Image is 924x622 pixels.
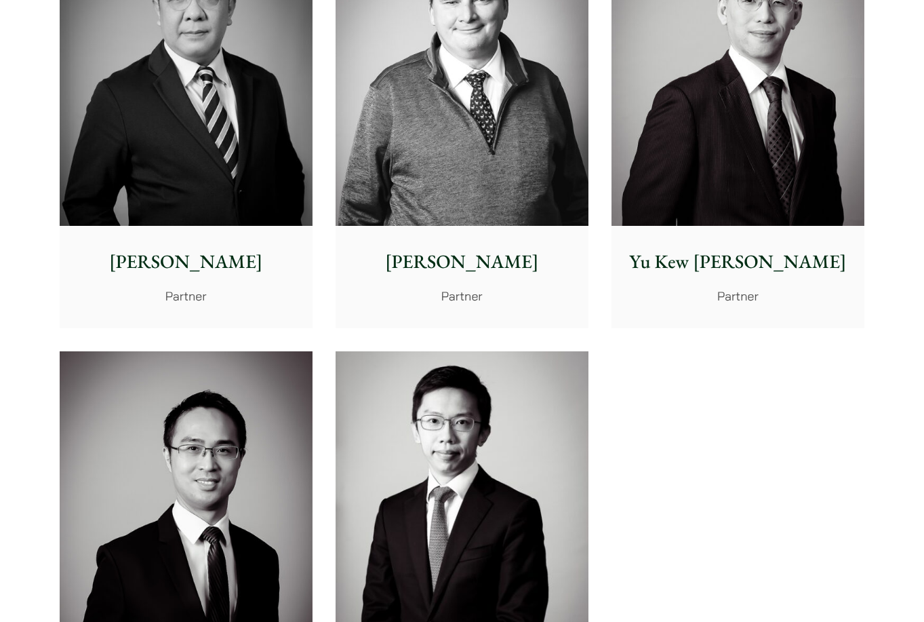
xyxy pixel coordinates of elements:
p: Partner [622,287,853,305]
p: [PERSON_NAME] [346,248,578,276]
p: [PERSON_NAME] [71,248,302,276]
p: Partner [71,287,302,305]
p: Yu Kew [PERSON_NAME] [622,248,853,276]
p: Partner [346,287,578,305]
